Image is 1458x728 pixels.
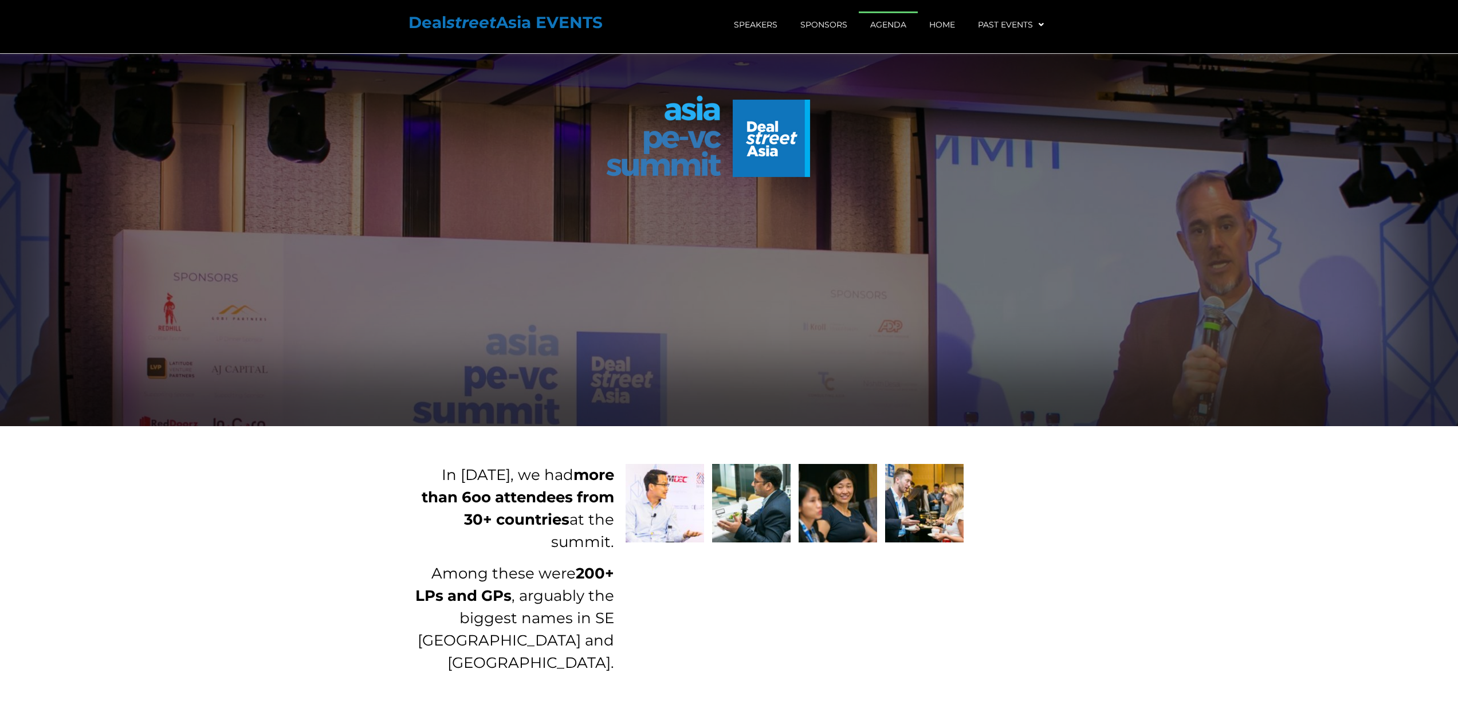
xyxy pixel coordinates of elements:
[422,466,614,529] strong: more than 6oo attendees from 30+ countries
[408,13,603,32] strong: Deal Asia EVENTS
[918,11,966,38] a: Home
[966,11,1055,38] a: Past Events
[722,11,789,38] a: Speakers
[446,13,496,32] em: street
[859,11,918,38] a: Agenda
[408,562,615,674] p: Among these were , arguably the biggest names in SE [GEOGRAPHIC_DATA] and [GEOGRAPHIC_DATA].
[408,13,603,32] a: DealstreetAsia EVENTS
[408,464,615,553] p: In [DATE], we had at the summit.
[789,11,859,38] a: Sponsors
